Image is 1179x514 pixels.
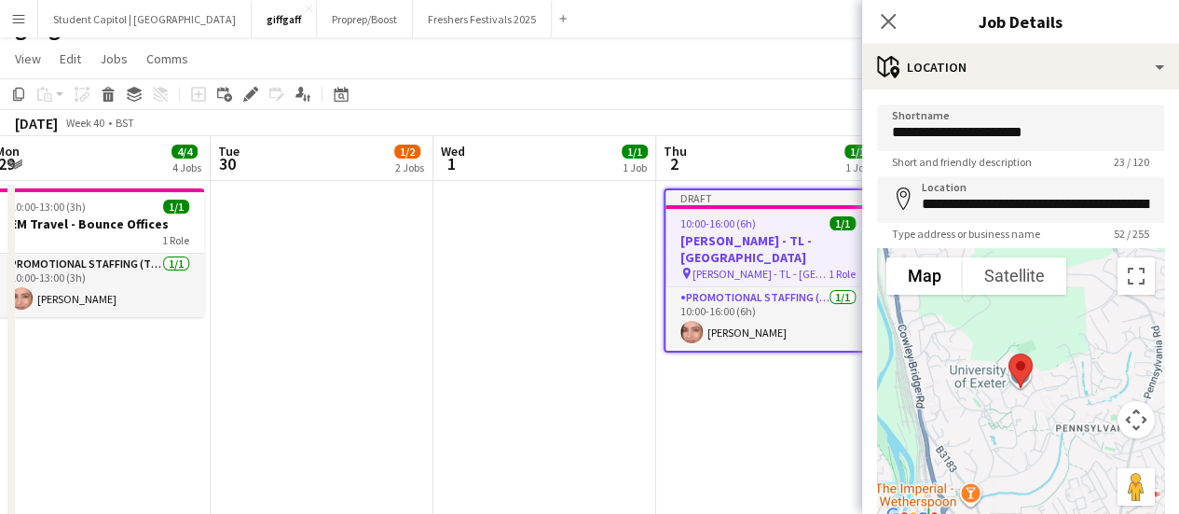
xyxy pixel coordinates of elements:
[623,160,647,174] div: 1 Job
[317,1,413,37] button: Proprep/Boost
[10,200,86,214] span: 10:00-13:00 (3h)
[15,50,41,67] span: View
[171,145,198,159] span: 4/4
[664,143,687,160] span: Thu
[395,160,424,174] div: 2 Jobs
[1117,401,1155,438] button: Map camera controls
[661,153,687,174] span: 2
[1117,468,1155,506] button: Drag Pegman onto the map to open Street View
[7,47,48,71] a: View
[92,47,135,71] a: Jobs
[845,160,870,174] div: 1 Job
[162,233,189,247] span: 1 Role
[252,1,317,37] button: giffgaff
[844,145,871,159] span: 1/1
[394,145,420,159] span: 1/2
[116,116,134,130] div: BST
[100,50,128,67] span: Jobs
[413,1,552,37] button: Freshers Festivals 2025
[172,160,201,174] div: 4 Jobs
[1099,227,1164,241] span: 52 / 255
[829,267,856,281] span: 1 Role
[665,287,871,351] app-card-role: Promotional Staffing (Team Leader)1/110:00-16:00 (6h)[PERSON_NAME]
[963,257,1066,295] button: Show satellite imagery
[1099,155,1164,169] span: 23 / 120
[146,50,188,67] span: Comms
[438,153,465,174] span: 1
[1117,257,1155,295] button: Toggle fullscreen view
[52,47,89,71] a: Edit
[886,257,963,295] button: Show street map
[163,200,189,214] span: 1/1
[862,9,1179,34] h3: Job Details
[38,1,252,37] button: Student Capitol | [GEOGRAPHIC_DATA]
[877,155,1047,169] span: Short and friendly description
[692,267,829,281] span: [PERSON_NAME] - TL - [GEOGRAPHIC_DATA]
[622,145,648,159] span: 1/1
[218,143,240,160] span: Tue
[60,50,81,67] span: Edit
[62,116,108,130] span: Week 40
[862,45,1179,90] div: Location
[877,227,1055,241] span: Type address or business name
[15,114,58,132] div: [DATE]
[680,216,756,230] span: 10:00-16:00 (6h)
[664,188,872,353] app-job-card: Draft10:00-16:00 (6h)1/1[PERSON_NAME] - TL - [GEOGRAPHIC_DATA] [PERSON_NAME] - TL - [GEOGRAPHIC_D...
[215,153,240,174] span: 30
[665,190,871,205] div: Draft
[139,47,196,71] a: Comms
[665,232,871,266] h3: [PERSON_NAME] - TL - [GEOGRAPHIC_DATA]
[829,216,856,230] span: 1/1
[441,143,465,160] span: Wed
